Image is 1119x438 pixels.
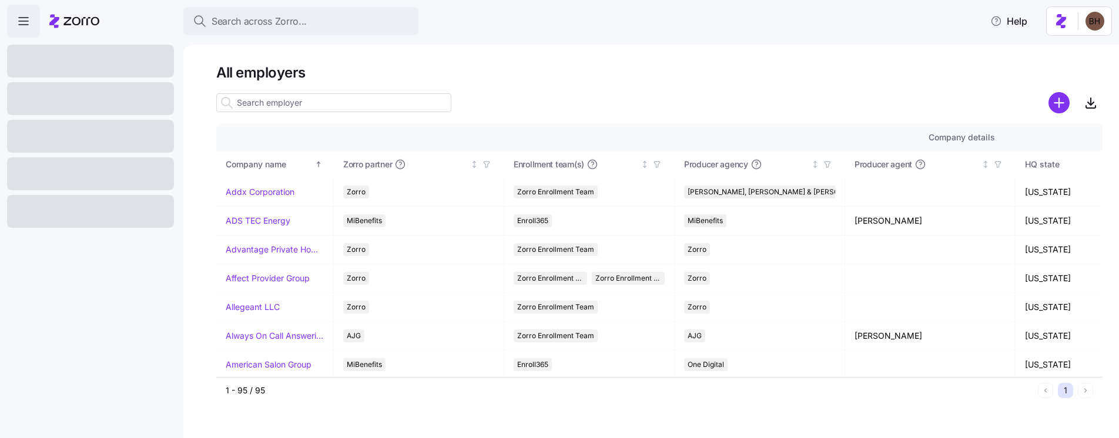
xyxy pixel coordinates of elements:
div: Not sorted [811,160,819,169]
button: Help [981,9,1037,33]
span: Enroll365 [517,358,548,371]
h1: All employers [216,63,1103,82]
span: Producer agency [684,159,748,170]
button: 1 [1058,383,1073,398]
span: AJG [688,329,702,342]
span: Zorro [688,301,706,314]
a: Always On Call Answering Service [226,330,324,342]
span: Enrollment team(s) [514,159,584,170]
span: MiBenefits [347,358,382,371]
span: [PERSON_NAME], [PERSON_NAME] & [PERSON_NAME] [688,186,870,198]
span: Zorro [688,243,706,256]
th: Company nameSorted ascending [216,151,334,178]
input: Search employer [216,93,451,112]
span: Zorro Enrollment Team [517,243,594,256]
span: One Digital [688,358,724,371]
span: Zorro [688,272,706,285]
span: Zorro partner [343,159,392,170]
div: Company name [226,158,313,171]
a: Allegeant LLC [226,301,280,313]
span: MiBenefits [347,214,382,227]
span: Help [990,14,1027,28]
a: Affect Provider Group [226,272,310,284]
span: Search across Zorro... [212,14,307,29]
th: Zorro partnerNot sorted [334,151,504,178]
button: Search across Zorro... [183,7,418,35]
div: Not sorted [981,160,990,169]
span: Zorro [347,243,366,256]
button: Previous page [1038,383,1053,398]
span: Producer agent [855,159,912,170]
span: Enroll365 [517,214,548,227]
span: Zorro Enrollment Team [517,272,584,285]
a: Addx Corporation [226,186,294,198]
span: Zorro Enrollment Experts [595,272,662,285]
th: Enrollment team(s)Not sorted [504,151,675,178]
td: [PERSON_NAME] [845,322,1016,351]
span: Zorro [347,186,366,198]
span: Zorro Enrollment Team [517,186,594,198]
td: [PERSON_NAME] [845,207,1016,235]
div: Sorted ascending [314,160,323,169]
th: Producer agentNot sorted [845,151,1016,178]
div: Not sorted [470,160,478,169]
img: c3c218ad70e66eeb89914ccc98a2927c [1086,12,1104,31]
a: ADS TEC Energy [226,215,290,227]
a: Advantage Private Home Care [226,244,324,255]
button: Next page [1078,383,1093,398]
th: Producer agencyNot sorted [675,151,845,178]
div: Not sorted [641,160,649,169]
a: American Salon Group [226,359,311,370]
span: AJG [347,329,361,342]
span: Zorro [347,272,366,285]
span: MiBenefits [688,214,723,227]
span: Zorro [347,301,366,314]
span: Zorro Enrollment Team [517,301,594,314]
span: Zorro Enrollment Team [517,329,594,342]
div: 1 - 95 / 95 [226,385,1033,396]
svg: add icon [1048,92,1070,113]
